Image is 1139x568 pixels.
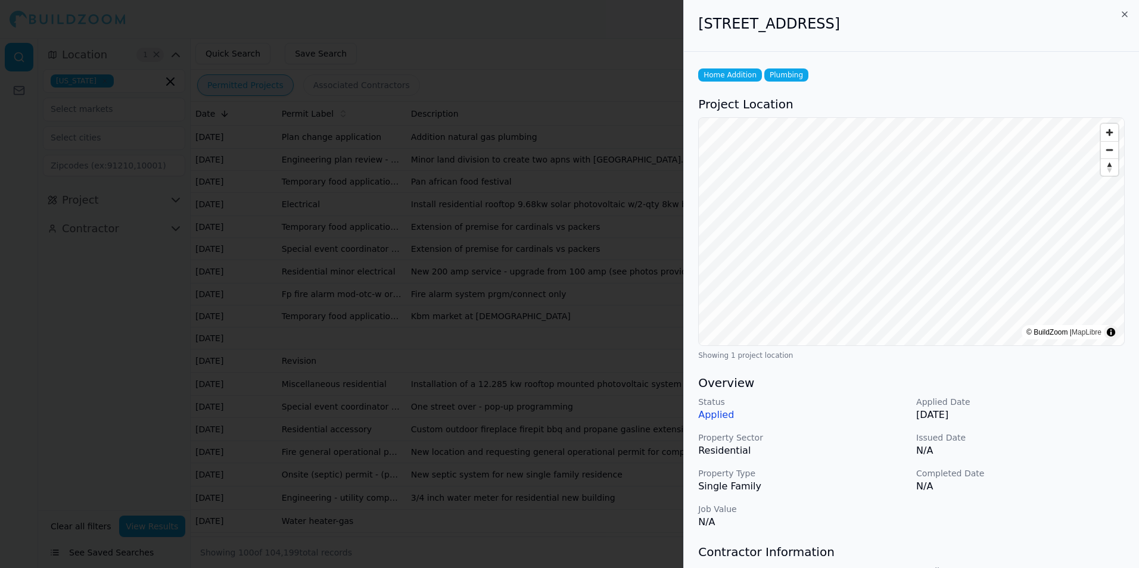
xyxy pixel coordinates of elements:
span: Plumbing [764,68,808,82]
p: Issued Date [916,432,1125,444]
h2: [STREET_ADDRESS] [698,14,1125,33]
p: N/A [916,444,1125,458]
p: Single Family [698,479,907,494]
p: Applied [698,408,907,422]
p: Completed Date [916,467,1125,479]
p: Applied Date [916,396,1125,408]
p: Residential [698,444,907,458]
summary: Toggle attribution [1104,325,1118,339]
h3: Project Location [698,96,1125,113]
p: Property Type [698,467,907,479]
p: Property Sector [698,432,907,444]
p: N/A [916,479,1125,494]
p: [DATE] [916,408,1125,422]
h3: Overview [698,374,1125,391]
a: MapLibre [1072,328,1101,336]
span: Home Addition [698,68,762,82]
button: Zoom in [1101,124,1118,141]
button: Zoom out [1101,141,1118,158]
button: Reset bearing to north [1101,158,1118,176]
div: © BuildZoom | [1026,326,1101,338]
p: Job Value [698,503,907,515]
canvas: Map [699,118,1124,345]
h3: Contractor Information [698,544,1125,560]
div: Showing 1 project location [698,351,1125,360]
p: N/A [698,515,907,529]
p: Status [698,396,907,408]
